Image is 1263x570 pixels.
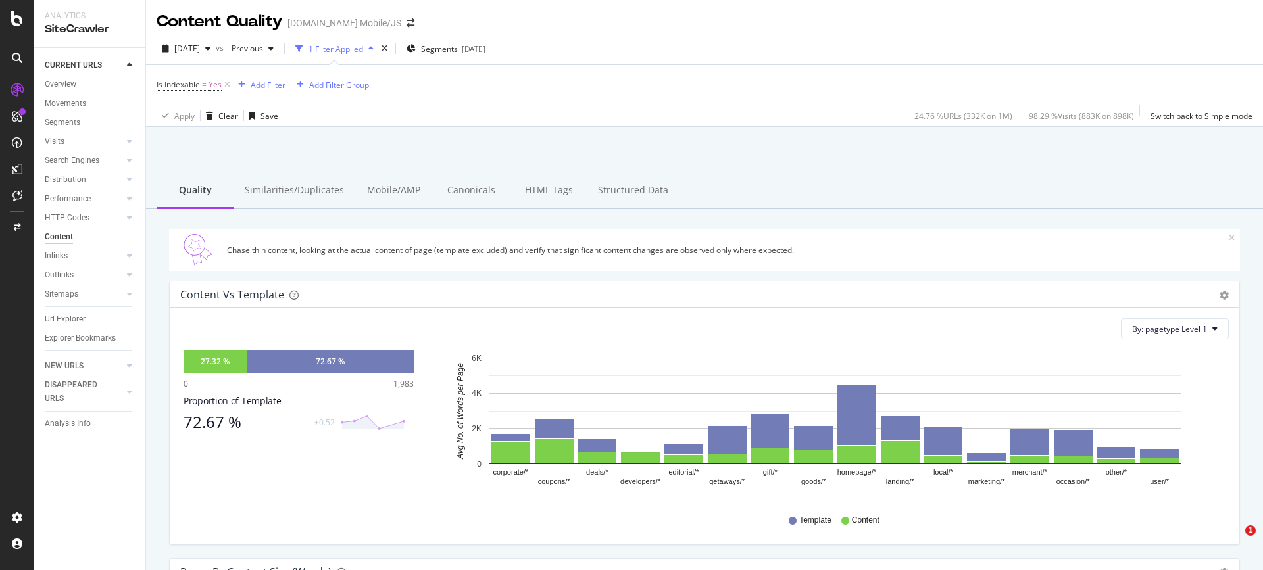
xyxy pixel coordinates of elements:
a: Performance [45,192,123,206]
div: 72.67 % [316,356,345,367]
div: Proportion of Template [184,394,414,408]
div: HTTP Codes [45,211,89,225]
div: Inlinks [45,249,68,263]
div: Structured Data [587,173,679,209]
text: 6K [472,354,482,363]
div: 0 [184,378,188,389]
button: Add Filter Group [291,77,369,93]
div: Search Engines [45,154,99,168]
span: Segments [421,43,458,55]
div: NEW URLS [45,359,84,373]
a: Analysis Info [45,417,136,431]
text: 0 [477,460,482,469]
text: 4K [472,389,482,398]
text: other/* [1106,469,1127,477]
button: Previous [226,38,279,59]
a: Inlinks [45,249,123,263]
div: 1 Filter Applied [309,43,363,55]
a: Url Explorer [45,312,136,326]
div: DISAPPEARED URLS [45,378,111,406]
button: [DATE] [157,38,216,59]
text: occasion/* [1056,478,1090,486]
div: Chase thin content, looking at the actual content of page (template excluded) and verify that sig... [227,245,1229,256]
text: local/* [933,469,954,477]
text: developers/* [620,478,661,486]
a: Content [45,230,136,244]
div: [DOMAIN_NAME] Mobile/JS [287,16,401,30]
div: [DATE] [462,43,485,55]
text: gift/* [763,469,778,477]
a: CURRENT URLS [45,59,123,72]
text: getaways/* [709,478,745,486]
span: 1 [1245,525,1256,536]
div: Content vs Template [180,288,284,301]
a: Visits [45,135,123,149]
span: vs [216,42,226,53]
div: Apply [174,110,195,122]
div: Sitemaps [45,287,78,301]
div: 98.29 % Visits ( 883K on 898K ) [1029,110,1134,122]
a: Search Engines [45,154,123,168]
svg: A chart. [449,350,1219,502]
div: SiteCrawler [45,22,135,37]
div: Analysis Info [45,417,91,431]
text: landing/* [886,478,915,486]
div: Clear [218,110,238,122]
div: Add Filter Group [309,80,369,91]
text: 2K [472,424,482,433]
div: Analytics [45,11,135,22]
div: gear [1220,291,1229,300]
button: Switch back to Simple mode [1145,105,1252,126]
div: 72.67 % [184,413,307,431]
div: Content [45,230,73,244]
div: 24.76 % URLs ( 332K on 1M ) [914,110,1012,122]
div: +0.52 [314,417,335,428]
div: Add Filter [251,80,285,91]
text: homepage/* [837,469,877,477]
span: Previous [226,43,263,54]
text: user/* [1150,478,1169,486]
img: Quality [174,234,222,266]
button: Apply [157,105,195,126]
div: arrow-right-arrow-left [407,18,414,28]
a: DISAPPEARED URLS [45,378,123,406]
div: Content Quality [157,11,282,33]
a: Sitemaps [45,287,123,301]
div: 27.32 % [201,356,230,367]
div: Save [260,110,278,122]
span: = [202,79,207,90]
div: times [379,42,390,55]
div: Similarities/Duplicates [234,173,355,209]
button: Clear [201,105,238,126]
text: merchant/* [1012,469,1048,477]
div: Switch back to Simple mode [1151,110,1252,122]
text: marketing/* [968,478,1005,486]
a: Movements [45,97,136,110]
div: Explorer Bookmarks [45,331,116,345]
button: Segments[DATE] [401,38,491,59]
div: CURRENT URLS [45,59,102,72]
div: Url Explorer [45,312,86,326]
div: Quality [157,173,234,209]
a: NEW URLS [45,359,123,373]
div: Canonicals [432,173,510,209]
span: Is Indexable [157,79,200,90]
span: Yes [209,76,222,94]
div: Overview [45,78,76,91]
a: Distribution [45,173,123,187]
span: Template [799,515,831,526]
iframe: Intercom live chat [1218,525,1250,557]
div: Segments [45,116,80,130]
text: corporate/* [493,469,529,477]
span: Content [852,515,879,526]
a: Segments [45,116,136,130]
button: 1 Filter Applied [290,38,379,59]
text: Avg No. of Words per Page [456,363,465,460]
a: HTTP Codes [45,211,123,225]
div: HTML Tags [510,173,587,209]
text: editorial/* [668,469,699,477]
div: Performance [45,192,91,206]
div: Visits [45,135,64,149]
text: goods/* [801,478,826,486]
